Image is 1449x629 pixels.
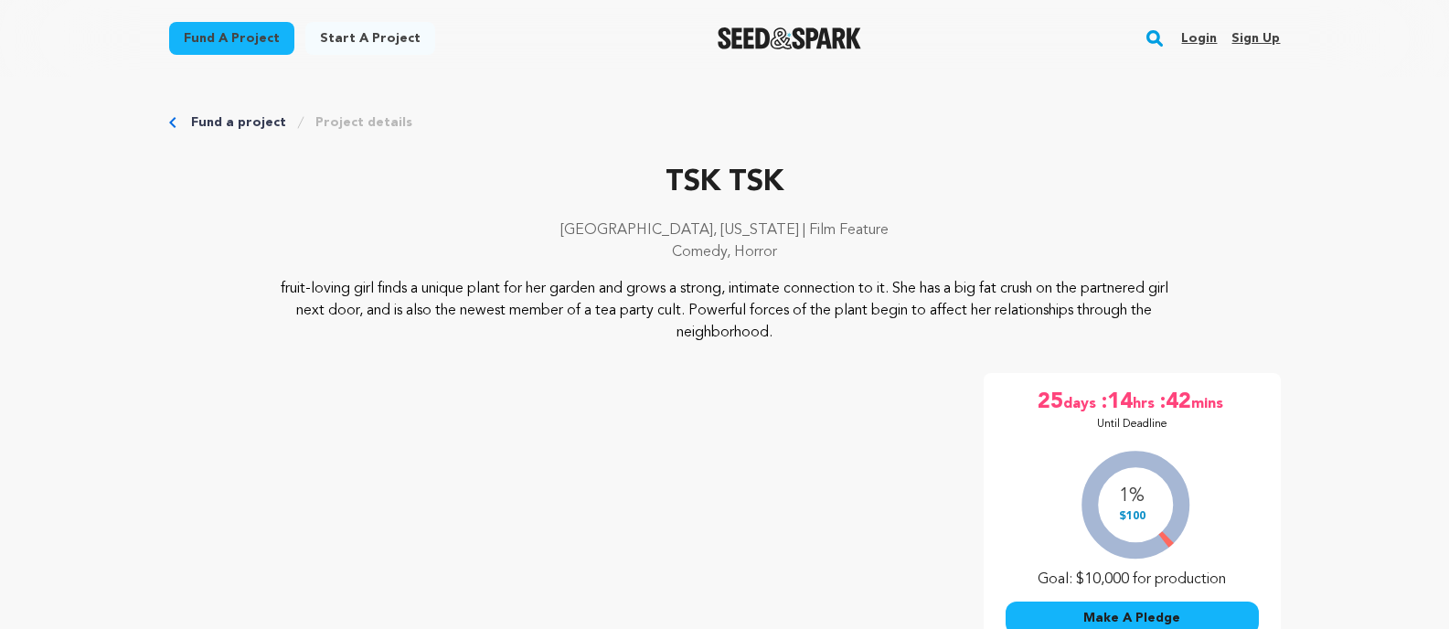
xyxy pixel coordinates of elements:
[169,219,1281,241] p: [GEOGRAPHIC_DATA], [US_STATE] | Film Feature
[718,27,861,49] img: Seed&Spark Logo Dark Mode
[169,241,1281,263] p: Comedy, Horror
[1191,388,1227,417] span: mins
[169,161,1281,205] p: TSK TSK
[1158,388,1191,417] span: :42
[1133,388,1158,417] span: hrs
[1063,388,1100,417] span: days
[1038,388,1063,417] span: 25
[280,278,1169,344] p: fruit-loving girl finds a unique plant for her garden and grows a strong, intimate connection to ...
[1100,388,1133,417] span: :14
[315,113,412,132] a: Project details
[169,22,294,55] a: Fund a project
[1097,417,1167,432] p: Until Deadline
[1231,24,1280,53] a: Sign up
[718,27,861,49] a: Seed&Spark Homepage
[191,113,286,132] a: Fund a project
[305,22,435,55] a: Start a project
[1181,24,1217,53] a: Login
[169,113,1281,132] div: Breadcrumb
